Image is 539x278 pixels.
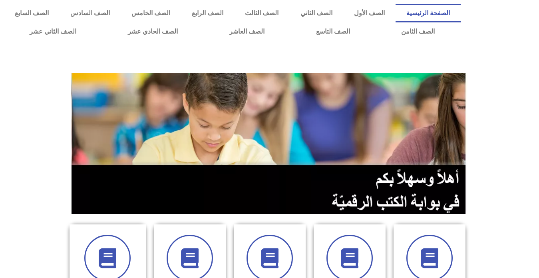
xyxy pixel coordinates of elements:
[234,4,289,22] a: الصف الثالث
[204,22,290,41] a: الصف العاشر
[60,4,121,22] a: الصف السادس
[290,22,376,41] a: الصف التاسع
[121,4,181,22] a: الصف الخامس
[4,22,102,41] a: الصف الثاني عشر
[102,22,204,41] a: الصف الحادي عشر
[343,4,396,22] a: الصف الأول
[396,4,461,22] a: الصفحة الرئيسية
[376,22,461,41] a: الصف الثامن
[290,4,343,22] a: الصف الثاني
[181,4,234,22] a: الصف الرابع
[4,4,60,22] a: الصف السابع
